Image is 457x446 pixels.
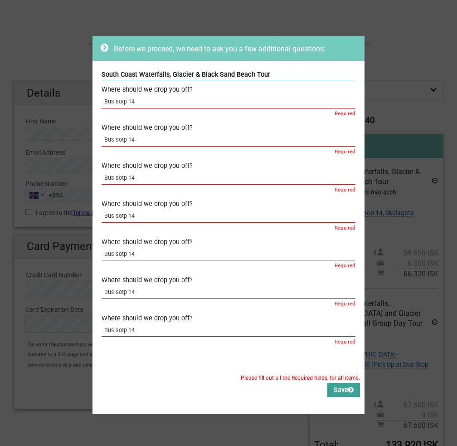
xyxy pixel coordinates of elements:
div: Required [102,185,355,195]
div: Required [102,147,355,157]
button: Save [327,383,360,397]
div: Where should we drop you off? [102,314,355,323]
div: Required [102,223,355,233]
div: Where should we drop you off? [102,199,355,209]
div: Where should we drop you off? [102,275,355,285]
div: Where should we drop you off? [102,123,355,133]
div: Required [102,260,355,270]
div: Required [102,108,355,118]
label: Please fill out all the Required fields, for all items. [97,373,360,383]
div: Required [102,337,355,347]
p: We're away right now. Please check back later! [13,16,102,23]
div: South Coast Waterfalls, Glacier & Black Sand Beach Tour [102,70,355,80]
span: Before we proceed, we need to ask you a few additional questions: [114,44,326,53]
button: Open LiveChat chat widget [104,14,115,25]
div: Where should we drop you off? [102,85,355,95]
div: Required [102,299,355,309]
div: Where should we drop you off? [102,237,355,247]
div: Where should we drop you off? [102,161,355,171]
